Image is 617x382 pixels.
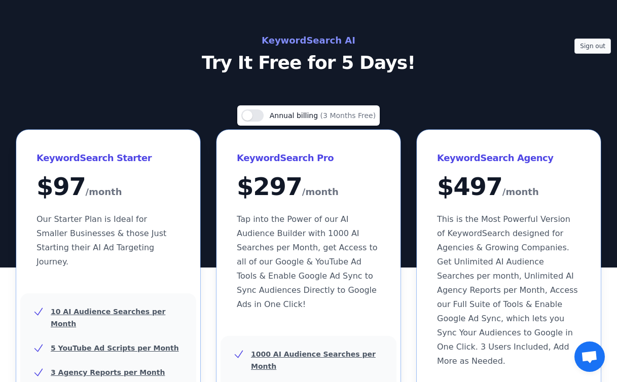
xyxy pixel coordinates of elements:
div: $ 297 [237,174,380,200]
h3: KeywordSearch Agency [437,150,580,166]
button: Sign out [574,39,611,54]
h2: KeywordSearch AI [82,32,536,49]
span: /month [302,184,339,200]
u: 10 AI Audience Searches per Month [51,308,165,328]
u: 1000 AI Audience Searches per Month [251,350,376,370]
p: Try It Free for 5 Days! [82,53,536,73]
span: /month [502,184,539,200]
u: 3 Agency Reports per Month [51,368,165,376]
span: /month [86,184,122,200]
div: $ 497 [437,174,580,200]
span: (3 Months Free) [320,111,376,120]
u: 5 YouTube Ad Scripts per Month [51,344,179,352]
div: $ 97 [37,174,180,200]
a: Open chat [574,341,605,372]
span: Annual billing [270,111,320,120]
span: This is the Most Powerful Version of KeywordSearch designed for Agencies & Growing Companies. Get... [437,214,578,366]
h3: KeywordSearch Starter [37,150,180,166]
span: Our Starter Plan is Ideal for Smaller Businesses & those Just Starting their AI Ad Targeting Jour... [37,214,166,266]
h3: KeywordSearch Pro [237,150,380,166]
span: Tap into the Power of our AI Audience Builder with 1000 AI Searches per Month, get Access to all ... [237,214,378,309]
